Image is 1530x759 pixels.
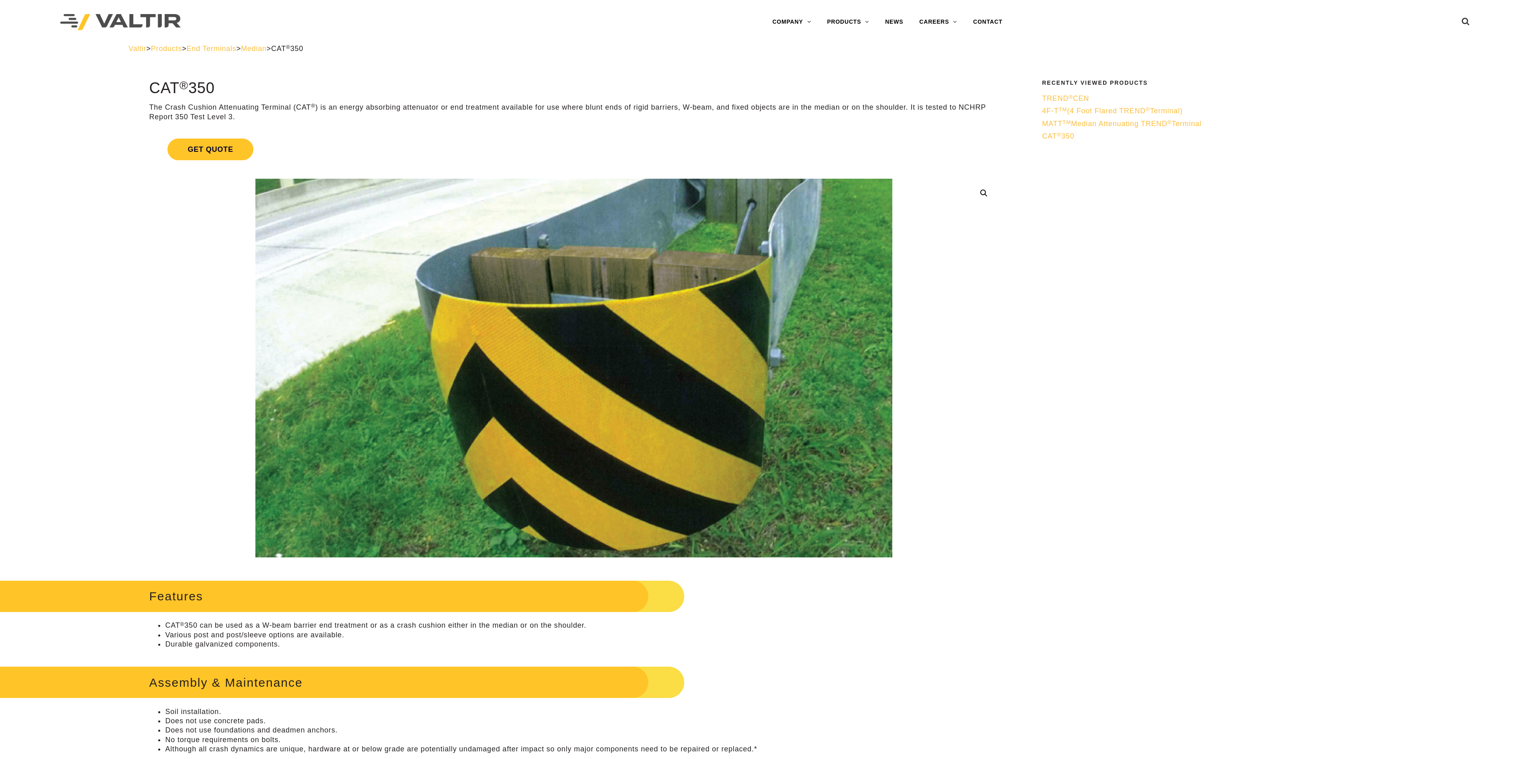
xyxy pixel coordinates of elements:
li: Various post and post/sleeve options are available. [165,630,998,640]
span: MATT Median Attenuating TREND Terminal [1042,120,1202,128]
sup: ® [286,44,290,50]
a: 4F-TTM(4 Foot Flared TREND®Terminal) [1042,106,1397,116]
sup: TM [1063,119,1071,125]
li: Soil installation. [165,707,998,716]
sup: ® [180,621,185,627]
sup: ® [1057,132,1061,138]
li: Does not use foundations and deadmen anchors. [165,726,998,735]
a: TREND®CEN [1042,94,1397,103]
li: Durable galvanized components. [165,640,998,649]
span: Get Quote [167,139,253,160]
h1: CAT 350 [149,80,998,97]
span: CAT 350 [1042,132,1074,140]
a: PRODUCTS [819,14,877,30]
a: MATTTMMedian Attenuating TREND®Terminal [1042,119,1397,129]
a: COMPANY [764,14,819,30]
sup: ® [180,79,188,92]
li: Does not use concrete pads. [165,716,998,726]
span: TREND CEN [1042,94,1089,102]
sup: ® [1069,94,1073,100]
a: Get Quote [149,129,998,170]
a: CAT®350 [1042,132,1397,141]
sup: ® [1146,106,1150,112]
a: CAREERS [911,14,965,30]
a: Median [241,45,267,53]
a: CONTACT [965,14,1010,30]
a: Products [151,45,182,53]
p: The Crash Cushion Attenuating Terminal (CAT ) is an energy absorbing attenuator or end treatment ... [149,103,998,122]
img: Valtir [60,14,181,31]
sup: ® [1167,119,1172,125]
h2: Recently Viewed Products [1042,80,1397,86]
li: No torque requirements on bolts. [165,735,998,745]
a: Valtir [129,45,146,53]
sup: TM [1059,106,1067,112]
span: 4F-T (4 Foot Flared TREND Terminal) [1042,107,1183,115]
span: CAT 350 [271,45,303,53]
a: NEWS [877,14,911,30]
a: End Terminals [187,45,237,53]
sup: ® [311,103,315,109]
li: CAT 350 can be used as a W-beam barrier end treatment or as a crash cushion either in the median ... [165,621,998,630]
div: > > > > [129,44,1401,53]
li: Although all crash dynamics are unique, hardware at or below grade are potentially undamaged afte... [165,745,998,754]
